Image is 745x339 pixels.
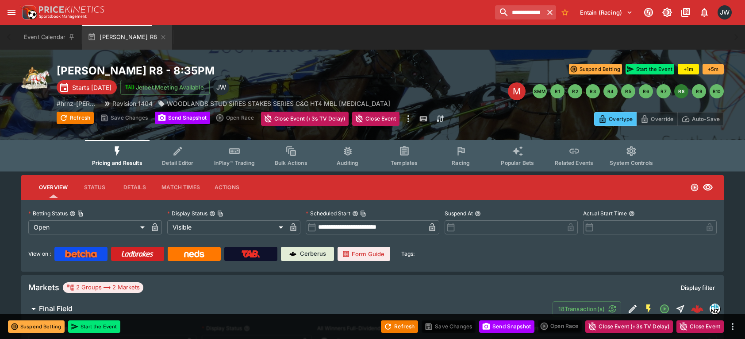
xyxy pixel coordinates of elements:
div: Start From [594,112,724,126]
button: Match Times [154,177,207,198]
button: R1 [550,84,565,98]
div: split button [214,112,257,124]
button: Straight [672,301,688,317]
button: Refresh [57,112,94,124]
button: R8 [674,84,688,98]
div: Jayden Wyke [213,79,229,95]
button: more [403,112,414,126]
img: harness_racing.png [21,64,50,92]
button: Documentation [678,4,694,20]
button: Auto-Save [677,112,724,126]
span: System Controls [610,160,653,166]
button: R3 [586,84,600,98]
button: R10 [710,84,724,98]
img: jetbet-logo.svg [125,83,134,92]
button: Suspend Betting [569,64,622,74]
button: Actual Start Time [629,210,635,217]
p: Revision 1404 [112,99,153,108]
img: PriceKinetics [39,6,104,13]
p: Overtype [609,114,633,124]
svg: Visible [703,182,713,193]
button: Event Calendar [19,25,81,50]
button: Select Tenant [575,5,638,19]
button: R4 [603,84,618,98]
label: Tags: [401,247,415,261]
input: search [495,5,544,19]
div: WOODLANDS STUD SIRES STAKES SERIES C&G HT4 MBL PCE [158,99,390,108]
button: more [727,321,738,332]
button: Jayden Wyke [715,3,734,22]
h6: Final Field [39,304,73,313]
button: Send Snapshot [479,320,534,333]
h2: Copy To Clipboard [57,64,390,78]
img: logo-cerberus--red.svg [691,303,703,315]
button: Refresh [381,320,418,333]
button: Overview [32,177,75,198]
img: TabNZ [242,250,260,257]
img: hrnz [710,304,720,314]
button: Details [115,177,154,198]
button: Display filter [676,281,720,295]
div: Event type filters [85,140,660,171]
span: Pricing and Results [92,160,142,166]
span: Auditing [337,160,358,166]
button: Close Event (+3s TV Delay) [585,320,673,333]
div: Open [28,220,148,234]
button: Copy To Clipboard [217,210,223,217]
span: Detail Editor [162,160,193,166]
p: Actual Start Time [583,210,627,217]
button: Override [636,112,677,126]
nav: pagination navigation [533,84,724,98]
p: Override [651,114,673,124]
button: R6 [639,84,653,98]
button: Overtype [594,112,637,126]
h5: Markets [28,282,59,292]
button: Start the Event [626,64,674,74]
button: Suspend Betting [8,320,65,333]
button: Close Event [676,320,724,333]
span: Racing [452,160,470,166]
button: Notifications [696,4,712,20]
div: 7be57486-03d0-436a-bdeb-13e0b21a4153 [691,303,703,315]
span: Templates [391,160,418,166]
p: WOODLANDS STUD SIRES STAKES SERIES C&G HT4 MBL [MEDICAL_DATA] [167,99,390,108]
p: Copy To Clipboard [57,99,98,108]
p: Scheduled Start [306,210,350,217]
img: PriceKinetics Logo [19,4,37,21]
span: InPlay™ Trading [214,160,255,166]
button: Suspend At [475,210,481,217]
p: Starts [DATE] [72,83,111,92]
button: Close Event (+3s TV Delay) [261,112,349,126]
button: +5m [703,64,724,74]
div: Visible [167,220,287,234]
p: Betting Status [28,210,68,217]
button: Betting StatusCopy To Clipboard [69,210,76,217]
div: 2 Groups 2 Markets [66,282,140,293]
button: 18Transaction(s) [553,301,621,316]
button: Connected to PK [641,4,657,20]
p: Suspend At [445,210,473,217]
button: R5 [621,84,635,98]
button: Copy To Clipboard [360,210,366,217]
button: No Bookmarks [558,5,572,19]
button: Start the Event [68,320,120,333]
button: Open [657,301,672,317]
button: open drawer [4,4,19,20]
button: [PERSON_NAME] R8 [82,25,172,50]
button: Final Field [21,300,553,318]
button: SGM Enabled [641,301,657,317]
svg: Open [659,304,670,314]
div: Jayden Wyke [718,5,732,19]
button: Actions [207,177,247,198]
label: View on : [28,247,51,261]
button: Copy To Clipboard [77,210,84,217]
p: Cerberus [300,249,326,258]
button: R2 [568,84,582,98]
p: Display Status [167,210,207,217]
a: Cerberus [281,247,334,261]
img: Betcha [65,250,97,257]
button: Edit Detail [625,301,641,317]
div: hrnz [710,304,720,314]
img: Neds [184,250,204,257]
a: 7be57486-03d0-436a-bdeb-13e0b21a4153 [688,300,706,318]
